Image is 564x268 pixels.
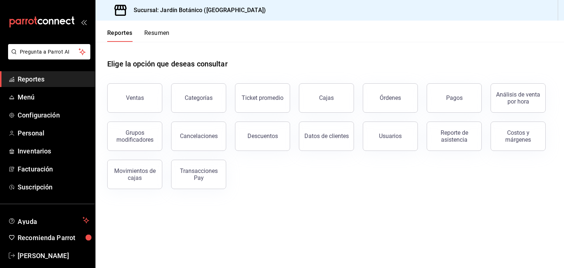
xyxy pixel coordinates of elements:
div: Categorías [185,94,213,101]
button: Reportes [107,29,133,42]
span: Facturación [18,164,89,174]
div: Análisis de venta por hora [495,91,541,105]
h1: Elige la opción que deseas consultar [107,58,228,69]
span: [PERSON_NAME] [18,251,89,261]
div: Movimientos de cajas [112,167,158,181]
button: Ticket promedio [235,83,290,113]
div: navigation tabs [107,29,170,42]
div: Ventas [126,94,144,101]
button: Movimientos de cajas [107,160,162,189]
button: Categorías [171,83,226,113]
div: Ticket promedio [242,94,283,101]
button: Pagos [427,83,482,113]
button: Análisis de venta por hora [491,83,546,113]
span: Pregunta a Parrot AI [20,48,79,56]
button: Descuentos [235,122,290,151]
span: Personal [18,128,89,138]
span: Suscripción [18,182,89,192]
div: Cajas [319,94,334,101]
span: Inventarios [18,146,89,156]
a: Pregunta a Parrot AI [5,53,90,61]
button: Costos y márgenes [491,122,546,151]
div: Transacciones Pay [176,167,221,181]
button: Ventas [107,83,162,113]
div: Datos de clientes [304,133,349,140]
button: Resumen [144,29,170,42]
button: Datos de clientes [299,122,354,151]
button: Usuarios [363,122,418,151]
button: Cajas [299,83,354,113]
span: Menú [18,92,89,102]
span: Recomienda Parrot [18,233,89,243]
div: Cancelaciones [180,133,218,140]
div: Usuarios [379,133,402,140]
button: open_drawer_menu [81,19,87,25]
div: Órdenes [380,94,401,101]
button: Transacciones Pay [171,160,226,189]
div: Grupos modificadores [112,129,158,143]
h3: Sucursal: Jardín Botánico ([GEOGRAPHIC_DATA]) [128,6,266,15]
button: Grupos modificadores [107,122,162,151]
div: Descuentos [247,133,278,140]
button: Pregunta a Parrot AI [8,44,90,59]
button: Reporte de asistencia [427,122,482,151]
span: Ayuda [18,216,80,225]
button: Órdenes [363,83,418,113]
div: Reporte de asistencia [431,129,477,143]
button: Cancelaciones [171,122,226,151]
div: Pagos [446,94,463,101]
span: Configuración [18,110,89,120]
span: Reportes [18,74,89,84]
div: Costos y márgenes [495,129,541,143]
